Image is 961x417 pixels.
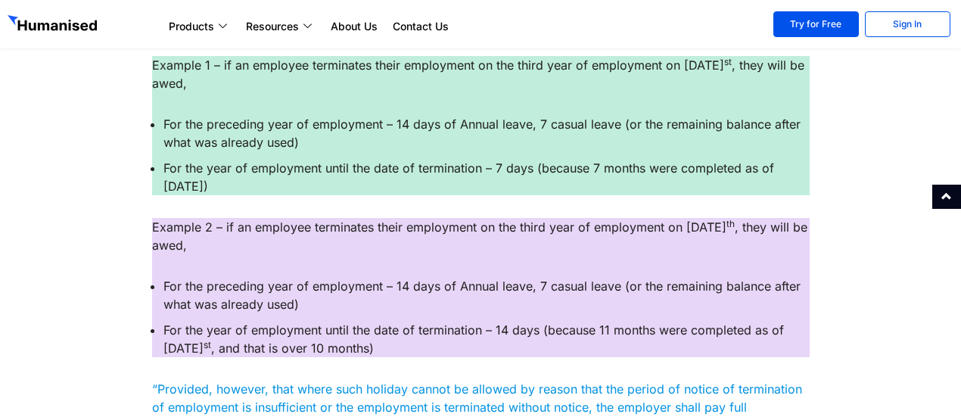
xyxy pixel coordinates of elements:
[163,159,810,195] li: For the year of employment until the date of termination – 7 days (because 7 months were complete...
[8,15,100,35] img: GetHumanised Logo
[385,17,456,36] a: Contact Us
[724,56,732,67] sup: st
[238,17,323,36] a: Resources
[161,17,238,36] a: Products
[726,218,735,229] sup: th
[163,321,810,357] li: For the year of employment until the date of termination – 14 days (because 11 months were comple...
[773,11,859,37] a: Try for Free
[204,339,211,350] sup: st
[152,56,810,92] p: Example 1 – if an employee terminates their employment on the third year of employment on [DATE] ...
[152,218,810,254] p: Example 2 – if an employee terminates their employment on the third year of employment on [DATE] ...
[163,277,810,313] li: For the preceding year of employment – 14 days of Annual leave, 7 casual leave (or the remaining ...
[865,11,950,37] a: Sign In
[163,115,810,151] li: For the preceding year of employment – 14 days of Annual leave, 7 casual leave (or the remaining ...
[323,17,385,36] a: About Us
